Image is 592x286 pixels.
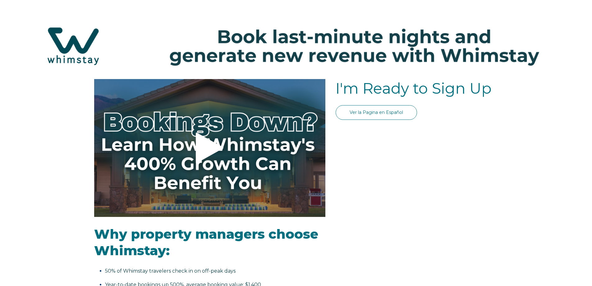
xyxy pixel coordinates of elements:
[105,268,236,274] span: 50% of Whimstay travelers check in on off-peak days
[94,226,318,259] span: Why property managers choose Whimstay:
[6,15,586,77] img: Hubspot header for SSOB (4)
[336,105,417,120] a: Ver la Pagina en Español
[336,79,492,97] span: I'm Ready to Sign Up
